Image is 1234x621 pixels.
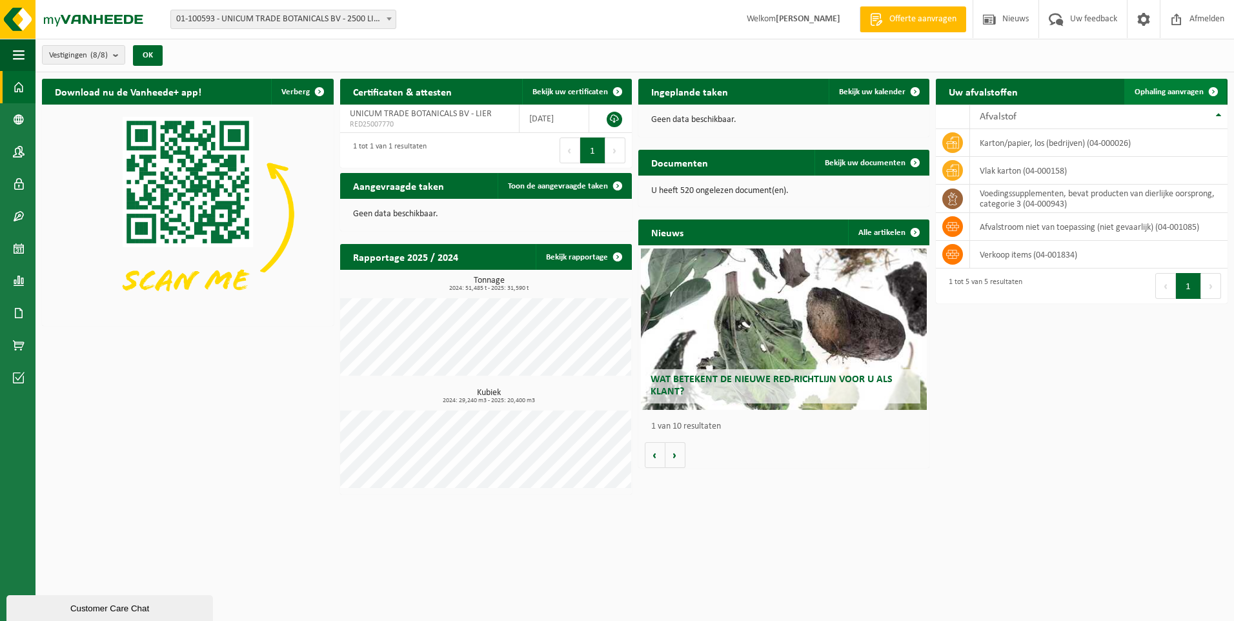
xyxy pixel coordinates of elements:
[970,185,1228,213] td: voedingssupplementen, bevat producten van dierlijke oorsprong, categorie 3 (04-000943)
[340,79,465,104] h2: Certificaten & attesten
[498,173,631,199] a: Toon de aangevraagde taken
[776,14,840,24] strong: [PERSON_NAME]
[49,46,108,65] span: Vestigingen
[347,276,632,292] h3: Tonnage
[350,109,492,119] span: UNICUM TRADE BOTANICALS BV - LIER
[970,157,1228,185] td: vlak karton (04-000158)
[651,374,893,397] span: Wat betekent de nieuwe RED-richtlijn voor u als klant?
[651,422,924,431] p: 1 van 10 resultaten
[638,219,696,245] h2: Nieuws
[347,285,632,292] span: 2024: 51,485 t - 2025: 31,590 t
[90,51,108,59] count: (8/8)
[133,45,163,66] button: OK
[825,159,905,167] span: Bekijk uw documenten
[340,244,471,269] h2: Rapportage 2025 / 2024
[1176,273,1201,299] button: 1
[560,137,580,163] button: Previous
[641,249,927,410] a: Wat betekent de nieuwe RED-richtlijn voor u als klant?
[651,187,917,196] p: U heeft 520 ongelezen document(en).
[970,241,1228,269] td: verkoop items (04-001834)
[651,116,917,125] p: Geen data beschikbaar.
[42,105,334,323] img: Download de VHEPlus App
[350,119,509,130] span: RED25007770
[970,213,1228,241] td: afvalstroom niet van toepassing (niet gevaarlijk) (04-001085)
[829,79,928,105] a: Bekijk uw kalender
[1135,88,1204,96] span: Ophaling aanvragen
[170,10,396,29] span: 01-100593 - UNICUM TRADE BOTANICALS BV - 2500 LIER, JOSEPH VAN INSTRAAT 21
[605,137,625,163] button: Next
[645,442,665,468] button: Vorige
[520,105,589,133] td: [DATE]
[347,398,632,404] span: 2024: 29,240 m3 - 2025: 20,400 m3
[848,219,928,245] a: Alle artikelen
[281,88,310,96] span: Verberg
[814,150,928,176] a: Bekijk uw documenten
[536,244,631,270] a: Bekijk rapportage
[347,136,427,165] div: 1 tot 1 van 1 resultaten
[580,137,605,163] button: 1
[6,593,216,621] iframe: chat widget
[970,129,1228,157] td: karton/papier, los (bedrijven) (04-000026)
[1124,79,1226,105] a: Ophaling aanvragen
[347,389,632,404] h3: Kubiek
[860,6,966,32] a: Offerte aanvragen
[936,79,1031,104] h2: Uw afvalstoffen
[638,150,721,175] h2: Documenten
[1201,273,1221,299] button: Next
[522,79,631,105] a: Bekijk uw certificaten
[42,45,125,65] button: Vestigingen(8/8)
[980,112,1017,122] span: Afvalstof
[532,88,608,96] span: Bekijk uw certificaten
[42,79,214,104] h2: Download nu de Vanheede+ app!
[353,210,619,219] p: Geen data beschikbaar.
[171,10,396,28] span: 01-100593 - UNICUM TRADE BOTANICALS BV - 2500 LIER, JOSEPH VAN INSTRAAT 21
[340,173,457,198] h2: Aangevraagde taken
[942,272,1022,300] div: 1 tot 5 van 5 resultaten
[508,182,608,190] span: Toon de aangevraagde taken
[886,13,960,26] span: Offerte aanvragen
[271,79,332,105] button: Verberg
[839,88,905,96] span: Bekijk uw kalender
[1155,273,1176,299] button: Previous
[638,79,741,104] h2: Ingeplande taken
[665,442,685,468] button: Volgende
